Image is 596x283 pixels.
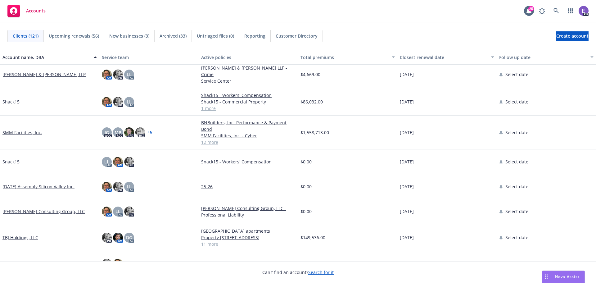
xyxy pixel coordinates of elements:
[201,119,296,132] a: BNBuilders, Inc.-Performance & Payment Bond
[113,182,123,192] img: photo
[505,183,528,190] span: Select date
[300,98,323,105] span: $86,032.00
[300,234,325,241] span: $149,536.00
[400,183,414,190] span: [DATE]
[201,92,296,98] a: Shack15 - Workers' Compensation
[400,158,414,165] span: [DATE]
[542,271,550,283] div: Drag to move
[300,54,388,61] div: Total premiums
[102,70,112,80] img: photo
[505,129,528,136] span: Select date
[400,54,487,61] div: Closest renewal date
[124,157,134,167] img: photo
[2,208,85,215] a: [PERSON_NAME] Consulting Group, LLC
[300,71,320,78] span: $4,669.00
[555,274,580,279] span: Nova Assist
[497,50,596,65] button: Follow up date
[400,98,414,105] span: [DATE]
[201,228,296,234] a: [GEOGRAPHIC_DATA] apartments
[113,97,123,107] img: photo
[201,234,296,241] a: Property [STREET_ADDRESS]
[244,33,265,39] span: Reporting
[505,208,528,215] span: Select date
[201,132,296,139] a: SMM Facilities, Inc. - Cyber
[201,260,203,267] span: -
[2,54,90,61] div: Account name, DBA
[113,233,123,243] img: photo
[300,260,320,267] span: $2,833.00
[556,30,589,42] span: Create account
[300,158,312,165] span: $0.00
[102,207,112,217] img: photo
[199,50,298,65] button: Active policies
[124,207,134,217] img: photo
[105,129,109,136] span: JG
[579,6,589,16] img: photo
[201,139,296,145] a: 12 more
[115,129,121,136] span: MP
[400,260,401,267] span: -
[201,54,296,61] div: Active policies
[400,234,414,241] span: [DATE]
[400,129,414,136] span: [DATE]
[201,98,296,105] a: Shack15 - Commercial Property
[550,5,562,17] a: Search
[2,129,42,136] a: SMM Facilities, Inc.
[528,6,534,11] div: 25
[300,129,329,136] span: $1,558,713.00
[201,241,296,247] a: 11 more
[201,105,296,112] a: 1 more
[2,260,78,267] a: The JMS Family Limited Partnership;
[124,127,134,137] img: photo
[400,208,414,215] span: [DATE]
[397,50,497,65] button: Closest renewal date
[160,33,187,39] span: Archived (33)
[102,233,112,243] img: photo
[5,2,48,20] a: Accounts
[104,158,109,165] span: LL
[113,157,123,167] img: photo
[102,97,112,107] img: photo
[499,54,587,61] div: Follow up date
[99,50,199,65] button: Service team
[102,54,196,61] div: Service team
[102,182,112,192] img: photo
[201,78,296,84] a: Service Center
[26,8,46,13] span: Accounts
[49,33,99,39] span: Upcoming renewals (56)
[400,71,414,78] span: [DATE]
[102,259,112,269] img: photo
[113,70,123,80] img: photo
[505,158,528,165] span: Select date
[2,183,74,190] a: [DATE] Assembly Silicon Valley Inc.
[536,5,548,17] a: Report a Bug
[113,259,123,269] img: photo
[13,33,38,39] span: Clients (121)
[300,208,312,215] span: $0.00
[127,98,132,105] span: LL
[2,158,20,165] a: Snack15
[2,234,38,241] a: TBJ Holdings, LLC
[505,260,528,267] span: Select date
[505,98,528,105] span: Select date
[564,5,577,17] a: Switch app
[127,183,132,190] span: LL
[298,50,397,65] button: Total premiums
[2,98,20,105] a: Shack15
[201,65,296,78] a: [PERSON_NAME] & [PERSON_NAME] LLP - Crime
[201,205,296,218] a: [PERSON_NAME] Consulting Group, LLC - Professional Liability
[262,269,334,276] span: Can't find an account?
[300,183,312,190] span: $0.00
[115,208,120,215] span: LL
[505,234,528,241] span: Select date
[276,33,318,39] span: Customer Directory
[135,127,145,137] img: photo
[148,130,152,134] a: + 6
